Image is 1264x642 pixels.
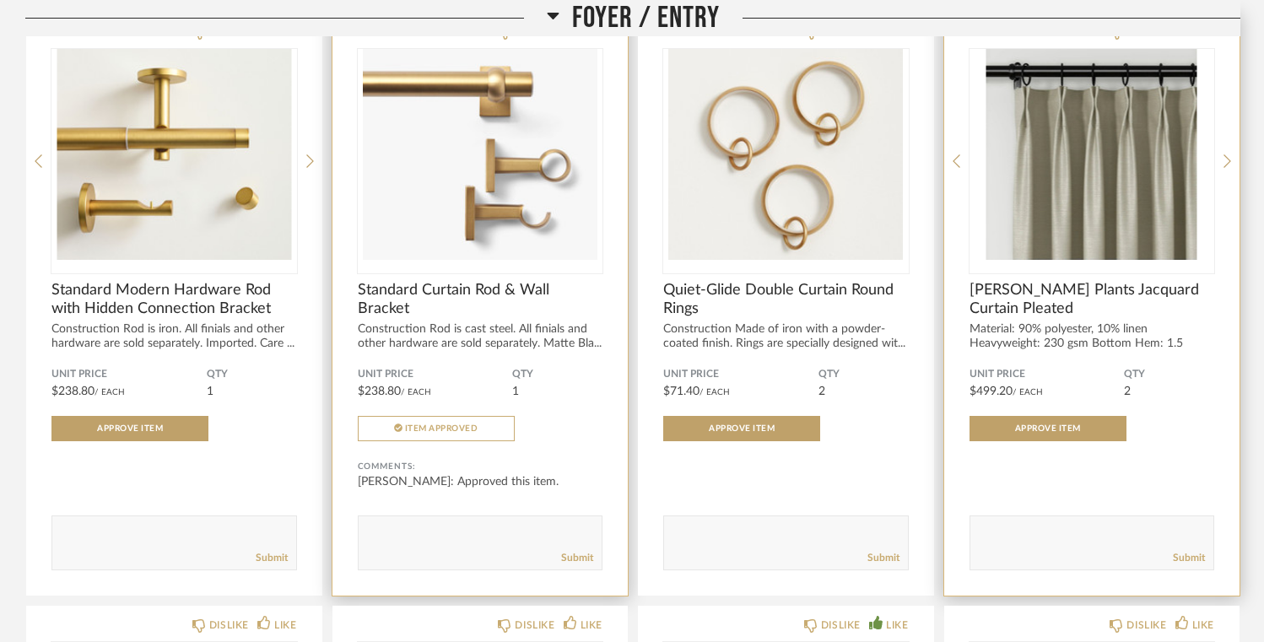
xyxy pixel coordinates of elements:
[405,424,478,433] span: Item Approved
[867,551,899,565] a: Submit
[663,49,909,260] img: undefined
[358,416,515,441] button: Item Approved
[515,617,554,634] div: DISLIKE
[581,617,602,634] div: LIKE
[207,386,213,397] span: 1
[970,368,1125,381] span: Unit Price
[51,416,208,441] button: Approve Item
[51,281,297,318] span: Standard Modern Hardware Rod with Hidden Connection Bracket
[95,388,125,397] span: / Each
[207,368,297,381] span: QTY
[663,322,909,351] div: Construction Made of iron with a powder-coated finish. Rings are specially designed wit...
[818,386,825,397] span: 2
[358,473,603,490] div: [PERSON_NAME]: Approved this item.
[818,368,909,381] span: QTY
[358,49,603,260] img: undefined
[663,416,820,441] button: Approve Item
[663,281,909,318] span: Quiet-Glide Double Curtain Round Rings
[970,49,1215,260] img: undefined
[51,368,207,381] span: Unit Price
[970,416,1126,441] button: Approve Item
[709,424,775,433] span: Approve Item
[358,458,603,475] div: Comments:
[700,388,730,397] span: / Each
[97,424,163,433] span: Approve Item
[970,386,1013,397] span: $499.20
[51,49,297,260] img: undefined
[663,368,818,381] span: Unit Price
[51,49,297,260] div: 0
[358,368,513,381] span: Unit Price
[1192,617,1214,634] div: LIKE
[970,49,1215,260] div: 0
[663,49,909,260] div: 0
[561,551,593,565] a: Submit
[358,386,401,397] span: $238.80
[358,49,603,260] div: 0
[1124,386,1131,397] span: 2
[209,617,249,634] div: DISLIKE
[51,386,95,397] span: $238.80
[512,368,602,381] span: QTY
[821,617,861,634] div: DISLIKE
[1126,617,1166,634] div: DISLIKE
[1013,388,1043,397] span: / Each
[274,617,296,634] div: LIKE
[358,322,603,351] div: Construction Rod is cast steel. All finials and other hardware are sold separately. Matte Bla...
[256,551,288,565] a: Submit
[401,388,431,397] span: / Each
[970,281,1215,318] span: [PERSON_NAME] Plants Jacquard Curtain Pleated
[1124,368,1214,381] span: QTY
[512,386,519,397] span: 1
[51,322,297,351] div: Construction Rod is iron. All finials and other hardware are sold separately. Imported. Care ...
[1015,424,1081,433] span: Approve Item
[663,386,700,397] span: $71.40
[886,617,908,634] div: LIKE
[1173,551,1205,565] a: Submit
[970,322,1215,365] div: Material: 90% polyester, 10% linen Heavyweight: 230 gsm Bottom Hem: 1.5 inch...
[358,281,603,318] span: Standard Curtain Rod & Wall Bracket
